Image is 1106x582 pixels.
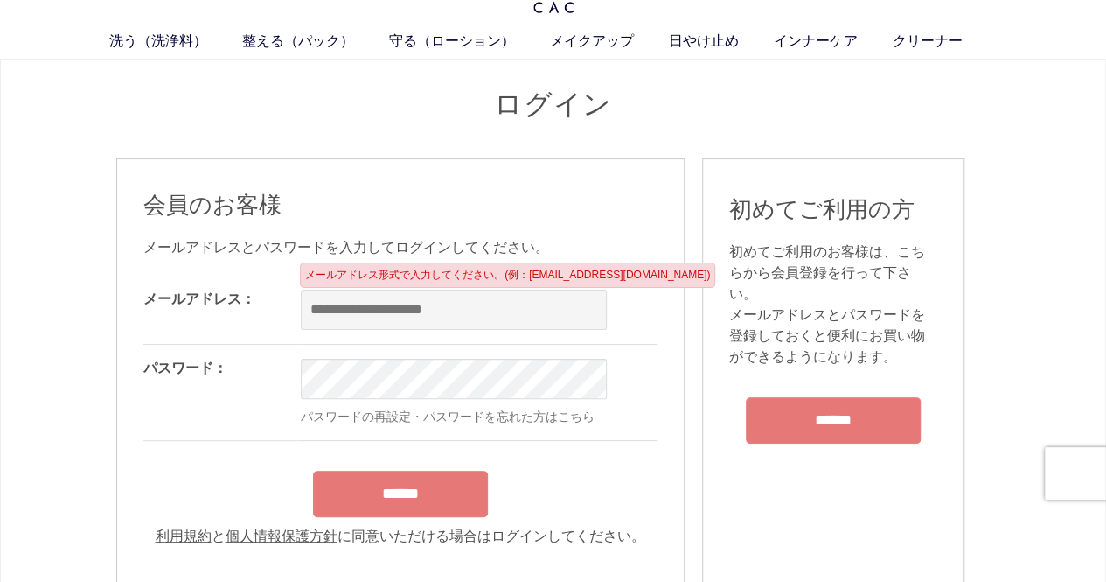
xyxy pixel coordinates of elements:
div: メールアドレスとパスワードを入力してログインしてください。 [143,237,657,258]
a: 整える（パック） [242,31,389,52]
div: メールアドレス形式で入力してください。(例：[EMAIL_ADDRESS][DOMAIN_NAME]) [300,263,715,288]
a: インナーケア [774,31,893,52]
a: クリーナー [893,31,998,52]
a: 洗う（洗浄料） [109,31,242,52]
a: 日やけ止め [669,31,774,52]
a: 利用規約 [156,529,212,543]
label: パスワード： [143,361,227,375]
a: メイクアップ [550,31,669,52]
h1: ログイン [116,86,991,123]
label: メールアドレス： [143,291,255,306]
span: 会員のお客様 [143,192,282,218]
a: 個人情報保護方針 [226,529,337,543]
a: 守る（ローション） [389,31,550,52]
div: と に同意いただける場合はログインしてください。 [143,526,657,547]
a: パスワードの再設定・パスワードを忘れた方はこちら [301,410,595,424]
div: 初めてご利用のお客様は、こちらから会員登録を行って下さい。 メールアドレスとパスワードを登録しておくと便利にお買い物ができるようになります。 [729,242,937,368]
span: 初めてご利用の方 [729,196,915,222]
